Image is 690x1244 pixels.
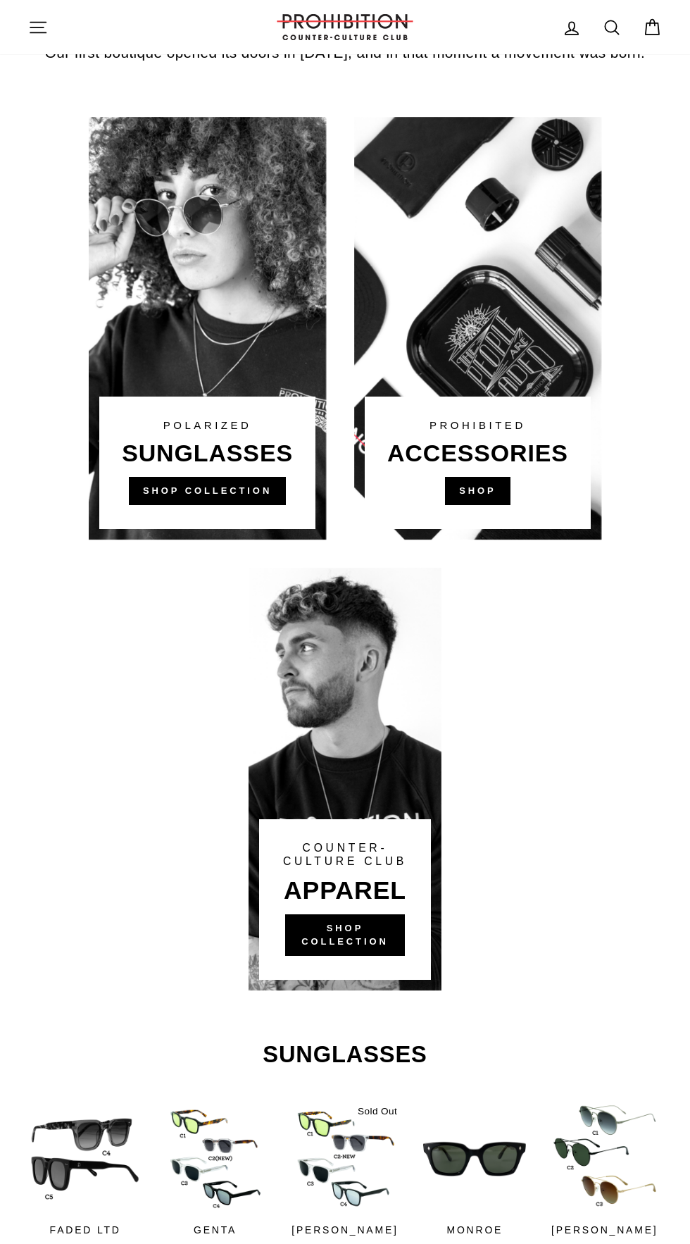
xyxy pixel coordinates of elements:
[28,1043,662,1066] h2: SUNGLASSES
[288,1223,402,1238] div: [PERSON_NAME]
[275,14,415,40] img: PROHIBITION COUNTER-CULTURE CLUB
[351,1102,402,1121] div: Sold Out
[158,1223,272,1238] div: GENTA
[548,1223,662,1238] div: [PERSON_NAME]
[28,1223,142,1238] div: FADED LTD
[418,1223,532,1238] div: MONROE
